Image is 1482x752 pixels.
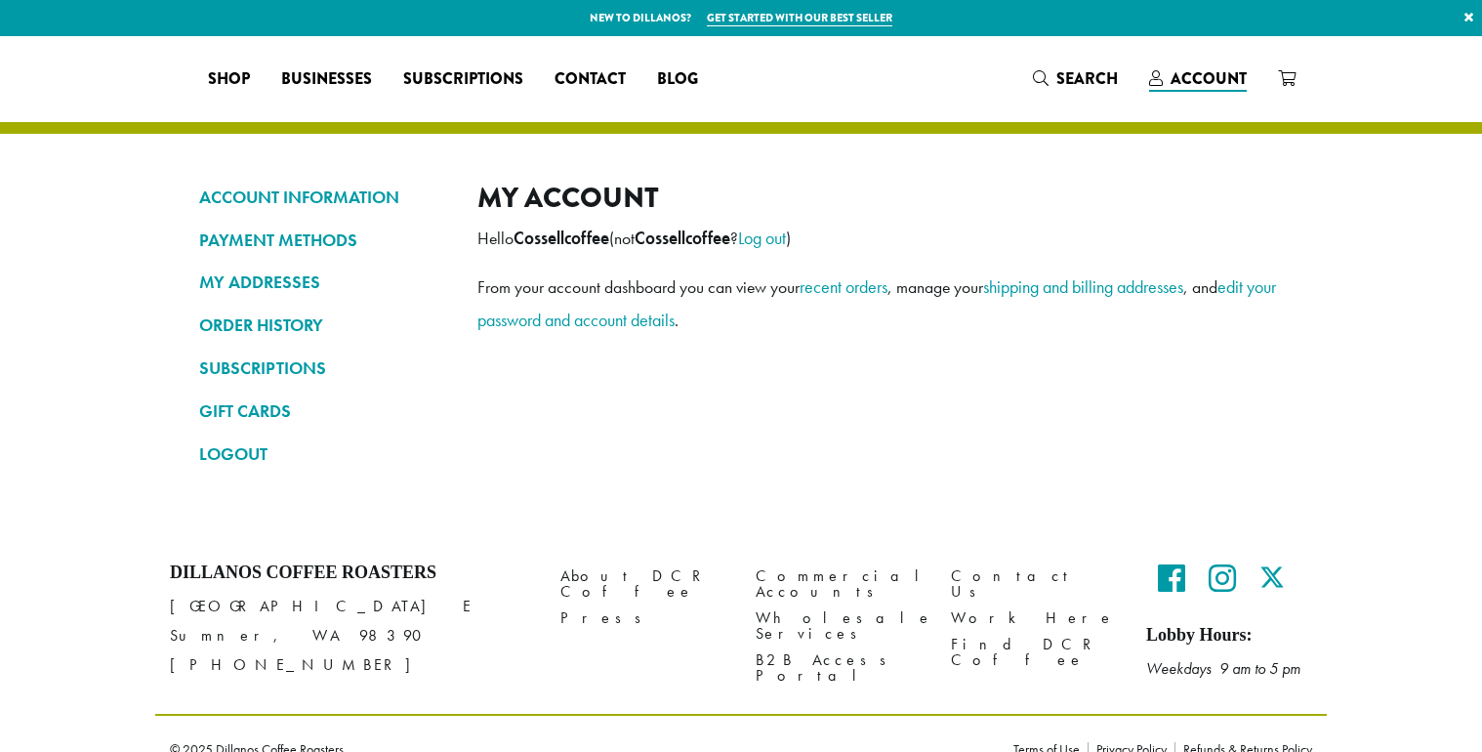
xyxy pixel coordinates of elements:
a: GIFT CARDS [199,395,448,428]
a: PAYMENT METHODS [199,224,448,257]
p: From your account dashboard you can view your , manage your , and . [477,271,1283,337]
p: [GEOGRAPHIC_DATA] E Sumner, WA 98390 [PHONE_NUMBER] [170,592,531,680]
a: recent orders [800,275,887,298]
a: Search [1017,63,1133,95]
a: Log out [738,227,786,249]
span: Blog [657,67,698,92]
nav: Account pages [199,181,448,486]
a: Shop [192,63,266,95]
span: Subscriptions [403,67,523,92]
p: Hello (not ? ) [477,222,1283,255]
a: Press [560,606,726,632]
span: Businesses [281,67,372,92]
span: Shop [208,67,250,92]
a: Commercial Accounts [756,563,922,605]
a: ORDER HISTORY [199,309,448,342]
a: Contact Us [951,563,1117,605]
a: B2B Access Portal [756,648,922,689]
h2: My account [477,181,1283,215]
a: LOGOUT [199,438,448,471]
em: Weekdays 9 am to 5 pm [1146,658,1300,679]
span: Search [1056,67,1118,90]
a: shipping and billing addresses [983,275,1183,298]
a: About DCR Coffee [560,563,726,605]
span: Account [1171,67,1247,90]
a: MY ADDRESSES [199,266,448,299]
a: Wholesale Services [756,606,922,648]
h5: Lobby Hours: [1146,625,1312,647]
a: Work Here [951,606,1117,632]
strong: Cossellcoffee [514,228,609,249]
h4: Dillanos Coffee Roasters [170,563,531,584]
a: SUBSCRIPTIONS [199,352,448,385]
a: Find DCR Coffee [951,632,1117,674]
span: Contact [555,67,626,92]
a: ACCOUNT INFORMATION [199,181,448,214]
strong: Cossellcoffee [635,228,730,249]
a: Get started with our best seller [707,10,892,26]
